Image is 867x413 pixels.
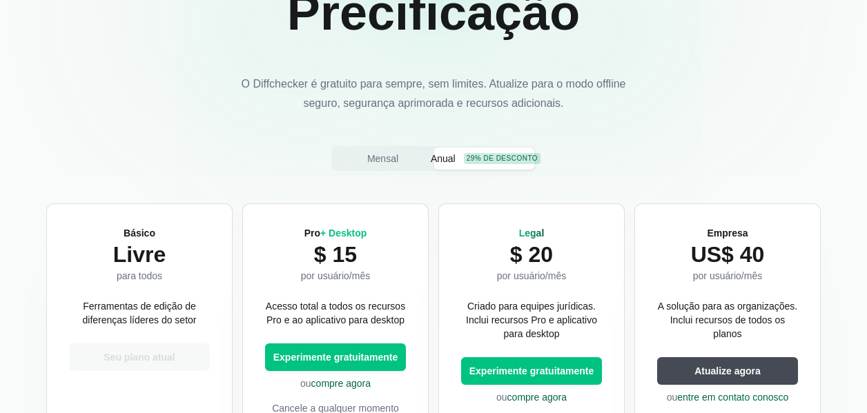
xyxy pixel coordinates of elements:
p: $ 15 [301,240,370,269]
div: 29% de desconto [464,153,540,164]
h2: Básico [113,226,166,240]
p: Acesso total a todos os recursos Pro e ao aplicativo para desktop [265,299,406,327]
p: por usuário/mês [691,269,765,283]
p: ou [461,390,602,404]
p: $ 20 [497,240,566,269]
p: por usuário/mês [497,269,566,283]
span: Legal [519,228,545,239]
button: Seu plano atual [69,343,210,371]
span: Experimente gratuitamente [467,364,597,378]
h2: Pro [301,226,370,240]
p: Livre [113,240,166,269]
p: US$ 40 [691,240,765,269]
a: compre agora [311,378,371,389]
a: entre em contato conosco [677,392,788,403]
p: A solução para as organizações. Inclui recursos de todos os planos [657,299,798,341]
h2: Empresa [691,226,765,240]
span: Atualize agora [692,364,763,378]
span: Mensal [364,152,401,165]
span: Seu plano atual [101,350,177,364]
button: Experimente gratuitamente [265,343,406,371]
span: Experimente gratuitamente [271,350,401,364]
p: por usuário/mês [301,269,370,283]
button: Atualize agora [657,357,798,385]
a: compre agora [507,392,567,403]
span: + Desktop [320,228,367,239]
button: Experimente gratuitamente [461,357,602,385]
p: Criado para equipes jurídicas. Inclui recursos Pro e aplicativo para desktop [461,299,602,341]
p: Ferramentas de edição de diferenças líderes do setor [69,299,210,327]
p: para todos [113,269,166,283]
p: ou [265,376,406,390]
button: Anual29% de desconto [434,148,534,170]
p: O Diffchecker é gratuito para sempre, sem limites. Atualize para o modo offline seguro, segurança... [226,74,641,113]
span: Anual [428,152,458,165]
button: Mensal [333,148,433,170]
p: ou [657,390,798,404]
